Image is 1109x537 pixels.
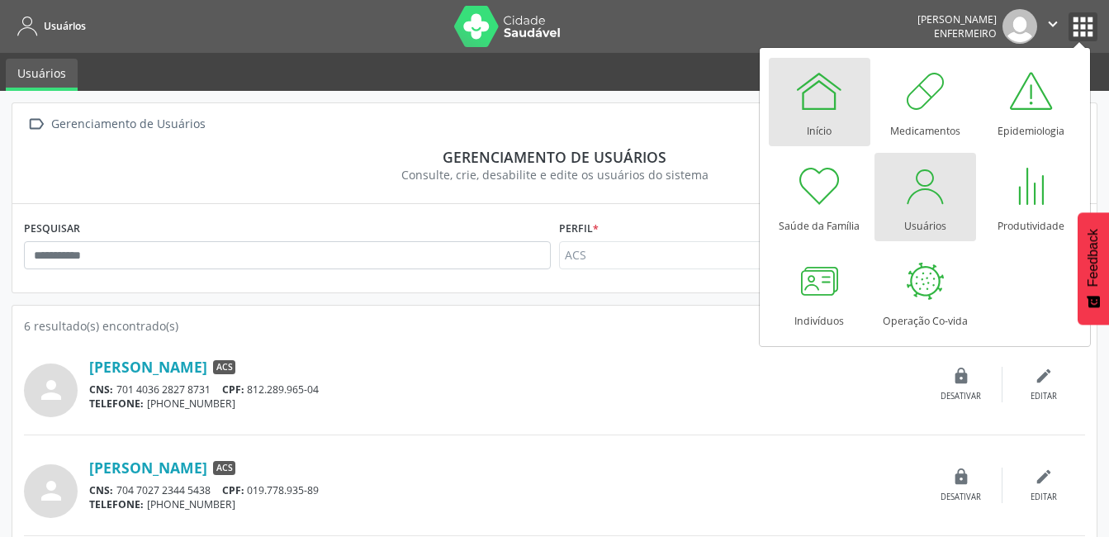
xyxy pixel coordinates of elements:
i: lock [952,468,970,486]
span: Feedback [1086,229,1101,287]
a: Medicamentos [874,58,976,146]
i:  [24,112,48,136]
div: [PHONE_NUMBER] [89,497,920,511]
span: CPF: [222,383,244,397]
div: 701 4036 2827 8731 812.289.965-04 [89,383,920,397]
a: Operação Co-vida [874,248,976,336]
span: Enfermeiro [934,26,997,40]
div: [PERSON_NAME] [917,12,997,26]
a: [PERSON_NAME] [89,358,207,376]
span: ACS [213,360,235,375]
label: Perfil [559,216,599,241]
label: PESQUISAR [24,216,80,241]
div: Consulte, crie, desabilite e edite os usuários do sistema [36,166,1073,183]
span: CPF: [222,483,244,497]
i: person [36,375,66,405]
a:  Gerenciamento de Usuários [24,112,208,136]
button:  [1037,9,1069,44]
span: Usuários [44,19,86,33]
button: Feedback - Mostrar pesquisa [1078,212,1109,325]
div: 704 7027 2344 5438 019.778.935-89 [89,483,920,497]
span: TELEFONE: [89,397,144,411]
button: apps [1069,12,1097,41]
div: 6 resultado(s) encontrado(s) [24,317,1085,335]
div: Gerenciamento de usuários [36,148,1073,166]
div: Desativar [941,391,981,402]
span: CNS: [89,383,113,397]
img: img [1002,9,1037,44]
div: [PHONE_NUMBER] [89,397,920,411]
div: Editar [1031,391,1057,402]
div: Editar [1031,492,1057,503]
a: Produtividade [980,153,1082,241]
a: Usuários [6,59,78,91]
a: Epidemiologia [980,58,1082,146]
div: Desativar [941,492,981,503]
span: ACS [213,461,235,476]
a: Indivíduos [769,248,870,336]
a: Saúde da Família [769,153,870,241]
a: Usuários [874,153,976,241]
a: [PERSON_NAME] [89,459,207,477]
span: TELEFONE: [89,497,144,511]
i: lock [952,367,970,385]
i:  [1044,15,1062,33]
div: Gerenciamento de Usuários [48,112,208,136]
a: Usuários [12,12,86,40]
i: edit [1035,367,1053,385]
a: Início [769,58,870,146]
span: CNS: [89,483,113,497]
i: edit [1035,468,1053,486]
